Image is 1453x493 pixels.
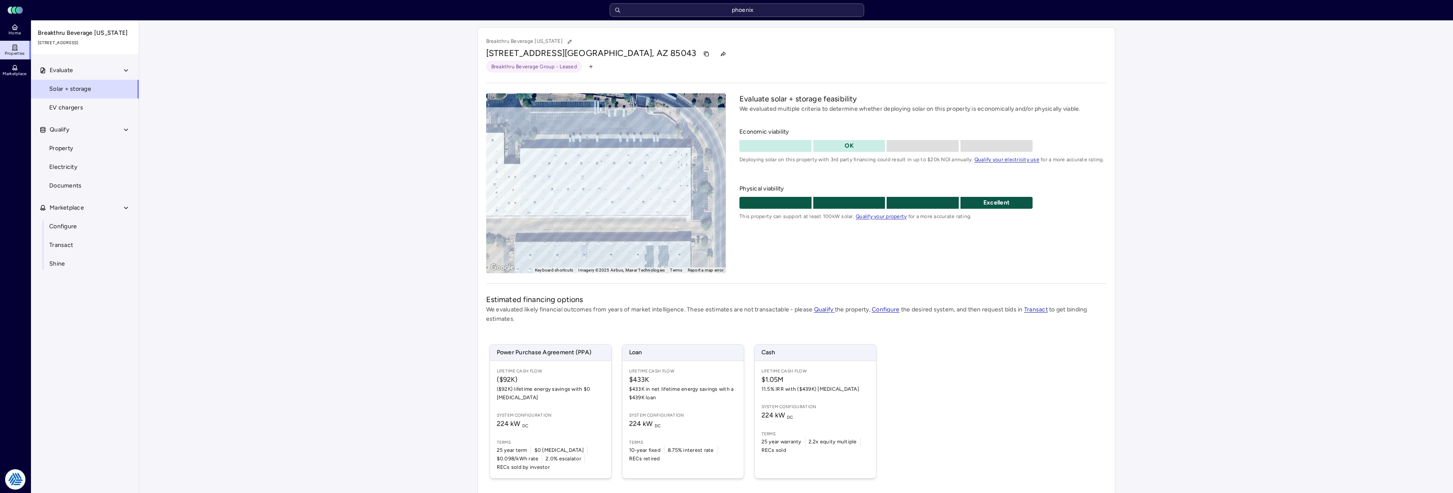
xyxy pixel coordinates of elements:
[629,375,737,385] span: $433K
[739,127,1106,137] span: Economic viability
[49,181,81,190] span: Documents
[960,198,1033,207] p: Excellent
[668,446,714,454] span: 8.75% interest rate
[761,385,869,393] span: 11.5% IRR with ($439K) [MEDICAL_DATA]
[497,412,605,419] span: System configuration
[486,36,575,47] p: Breakthru Beverage [US_STATE]
[486,305,1106,324] p: We evaluated likely financial outcomes from years of market intelligence. These estimates are not...
[629,446,661,454] span: 10-year fixed
[31,236,139,255] a: Transact
[565,48,696,58] span: [GEOGRAPHIC_DATA], AZ 85043
[31,98,139,117] a: EV chargers
[761,431,869,437] span: Terms
[761,411,793,419] span: 224 kW
[38,28,133,38] span: Breakthru Beverage [US_STATE]
[622,344,744,479] a: LoanLifetime Cash Flow$433K$433K in net lifetime energy savings with a $439K loanSystem configura...
[655,423,661,429] sub: DC
[739,155,1106,164] span: Deploying solar on this property with 3rd party financing could result in up to $20k NOI annually...
[31,217,139,236] a: Configure
[490,345,611,361] span: Power Purchase Agreement (PPA)
[497,463,550,471] span: RECs sold by investor
[809,437,857,446] span: 2.2x equity multiple
[5,51,25,56] span: Properties
[486,61,582,73] button: Breakthru Beverage Group - Leased
[522,423,529,429] sub: DC
[761,375,869,385] span: $1.05M
[497,420,529,428] span: 224 kW
[629,454,660,463] span: RECs retired
[31,120,140,139] button: Qualify
[3,71,26,76] span: Marketplace
[629,439,737,446] span: Terms
[49,162,77,172] span: Electricity
[739,93,1106,104] h2: Evaluate solar + storage feasibility
[761,403,869,410] span: System configuration
[535,446,584,454] span: $0 [MEDICAL_DATA]
[761,446,786,454] span: RECs sold
[31,139,139,158] a: Property
[31,176,139,195] a: Documents
[50,125,69,134] span: Qualify
[5,469,25,490] img: Tradition Energy
[488,262,516,273] img: Google
[49,144,73,153] span: Property
[38,39,133,46] span: [STREET_ADDRESS]
[546,454,581,463] span: 2.0% escalator
[50,203,84,213] span: Marketplace
[739,212,1106,221] span: This property can support at least 100kW solar. for a more accurate rating.
[491,62,577,71] span: Breakthru Beverage Group - Leased
[761,437,801,446] span: 25 year warranty
[739,104,1106,114] p: We evaluated multiple criteria to determine whether deploying solar on this property is economica...
[535,267,574,273] button: Keyboard shortcuts
[488,262,516,273] a: Open this area in Google Maps (opens a new window)
[490,344,612,479] a: Power Purchase Agreement (PPA)Lifetime Cash Flow($92K)($92K) lifetime energy savings with $0 [MED...
[739,184,1106,193] span: Physical viability
[622,345,744,361] span: Loan
[629,420,661,428] span: 224 kW
[31,255,139,273] a: Shine
[31,199,140,217] button: Marketplace
[610,3,864,17] input: Search for a property
[974,157,1039,162] a: Qualify your electricity use
[578,268,665,272] span: Imagery ©2025 Airbus, Maxar Technologies
[31,61,140,80] button: Evaluate
[761,368,869,375] span: Lifetime Cash Flow
[787,415,793,420] sub: DC
[49,241,73,250] span: Transact
[31,80,139,98] a: Solar + storage
[754,344,876,479] a: CashLifetime Cash Flow$1.05M11.5% IRR with ($439K) [MEDICAL_DATA]System configuration224 kW DCTer...
[49,84,91,94] span: Solar + storage
[31,158,139,176] a: Electricity
[49,103,83,112] span: EV chargers
[49,259,65,269] span: Shine
[814,306,835,313] a: Qualify
[688,268,724,272] a: Report a map error
[856,213,907,219] a: Qualify your property
[49,222,77,231] span: Configure
[497,385,605,402] span: ($92K) lifetime energy savings with $0 [MEDICAL_DATA]
[629,385,737,402] span: $433K in net lifetime energy savings with a $439K loan
[629,412,737,419] span: System configuration
[486,48,565,58] span: [STREET_ADDRESS]
[629,368,737,375] span: Lifetime Cash Flow
[813,141,885,151] p: OK
[670,268,682,272] a: Terms (opens in new tab)
[1024,306,1048,313] a: Transact
[486,294,1106,305] h2: Estimated financing options
[872,306,899,313] a: Configure
[497,446,527,454] span: 25 year term
[497,375,605,385] span: ($92K)
[755,345,876,361] span: Cash
[497,454,539,463] span: $0.098/kWh rate
[8,31,21,36] span: Home
[497,439,605,446] span: Terms
[497,368,605,375] span: Lifetime Cash Flow
[50,66,73,75] span: Evaluate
